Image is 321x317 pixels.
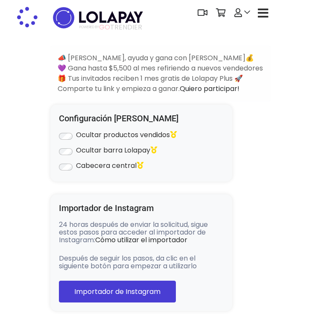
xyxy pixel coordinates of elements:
span: TRENDIER [79,23,142,31]
p: Después de seguir los pasos, da clic en el siguiente botón para empezar a utilizarlo [59,255,224,270]
a: Quiero participar! [180,84,239,94]
i: Feature Lolapay Pro [150,147,157,153]
i: Feature Lolapay Pro [137,162,143,169]
label: Cabecera central [76,162,143,170]
span: GO [99,22,110,32]
i: Feature Lolapay Pro [170,131,177,138]
a: Importador de Instagram [59,281,176,302]
span: POWERED BY [79,25,99,29]
label: Ocultar productos vendidos [76,131,177,139]
label: Ocultar barra Lolapay [76,147,157,154]
a: Cómo utilizar el importador [95,235,187,245]
span: 📣 [PERSON_NAME], ayuda y gana con [PERSON_NAME]💰 💜 Gana hasta $5,500 al mes refiriendo a nuevos v... [58,53,263,94]
h4: Importador de Instagram [59,203,224,213]
p: 24 horas después de enviar la solicitud, sigue estos pasos para acceder al importador de Instagram: [59,221,224,244]
img: logo [50,4,146,31]
h4: Configuración [PERSON_NAME] [59,113,224,123]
